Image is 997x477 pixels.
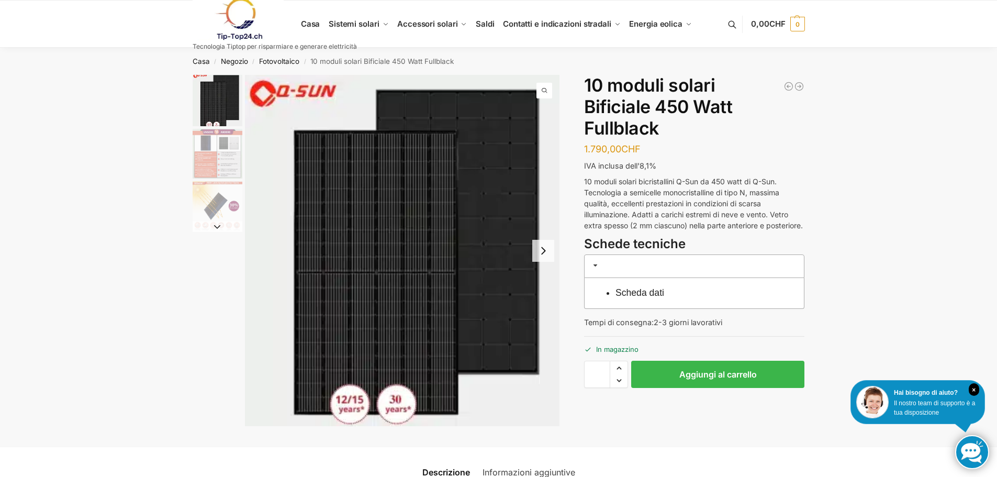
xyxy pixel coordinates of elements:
li: 3 / 3 [190,180,242,232]
button: Diapositiva successiva [532,240,554,262]
iframe: Frame di inserimento del pagamento sicuro [582,394,806,424]
font: 0,00 [751,19,769,29]
font: / [304,58,306,65]
font: × [972,386,976,394]
span: Increase quantity [610,361,628,375]
a: Sistemi solari [324,1,393,48]
input: Quantità del prodotto [584,361,610,388]
font: CHF [769,19,786,29]
a: Negozio [221,57,248,65]
img: Confronto-se [193,129,242,179]
font: 0 [796,20,799,28]
font: Schede tecniche [584,236,686,251]
font: / [214,58,216,65]
font: Il nostro team di supporto è a tua disposizione [894,400,975,416]
font: In magazzino [596,345,638,353]
font: IVA inclusa dell'8,1% [584,161,656,170]
font: Saldi [476,19,495,29]
button: Diapositiva successiva [193,221,242,232]
a: Saldi [472,1,499,48]
li: 2 / 3 [190,127,242,180]
a: Scheda dati [615,287,664,298]
font: 10 moduli solari Bificiale 450 Watt Fullblack [584,74,732,139]
img: Bificial 30% di potenza in più [193,181,242,231]
font: CHF [621,143,641,154]
nav: Briciole di pane [174,48,823,75]
a: Centrale elettrica da balcone da 1780 Watt con accumulo di batterie Zendure da 2 KW/h [783,81,794,92]
font: Hai bisogno di aiuto? [894,389,958,396]
i: Vicino [969,383,979,396]
font: Sistemi solari [329,19,379,29]
button: Aggiungi al carrello [631,361,804,388]
a: Fotovoltaico [259,57,299,65]
font: Energia eolica [629,19,682,29]
font: / [252,58,254,65]
font: 10 moduli solari bicristallini Q-Sun da 450 watt di Q-Sun. Tecnologia a semicelle monocristalline... [584,177,803,230]
font: Tempi di consegna: [584,318,654,327]
font: Aggiungi al carrello [679,369,757,380]
a: Accessori solari [393,1,472,48]
img: Assistenza clienti [856,386,889,418]
a: Centrale elettrica Mega XXL da 1780 Watt, non necessita di permessi. [794,81,804,92]
li: 1 / 3 [245,75,560,426]
font: 10 moduli solari Bificiale 450 Watt Fullblack [310,57,454,65]
img: Pannelli solari - Q-Sun è il migliore per la casa - 400W - 405W - 410W - 415W - 420W - Topcon - H... [193,75,242,126]
a: Contatti e indicazioni stradali [499,1,625,48]
font: 1.790,00 [584,143,621,154]
font: Contatti e indicazioni stradali [503,19,611,29]
font: Tecnologia Tiptop per risparmiare e generare elettricità [193,42,357,50]
li: 1 / 3 [190,75,242,127]
a: 0,00CHF 0 [751,8,804,40]
font: 2-3 giorni lavorativi [654,318,722,327]
a: Pannelli solari Q Sun sono i migliori per la casa 400W 405W 410W 415W 420W Pannelli solari fotovo... [245,75,560,426]
span: Reduce quantity [610,374,628,387]
a: Energia eolica [625,1,696,48]
img: Pannelli solari - Q-Sun è il migliore per la casa - 400W - 405W - 410W - 415W - 420W - Topcon - H... [245,75,560,426]
font: Accessori solari [397,19,457,29]
a: Casa [193,57,210,65]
